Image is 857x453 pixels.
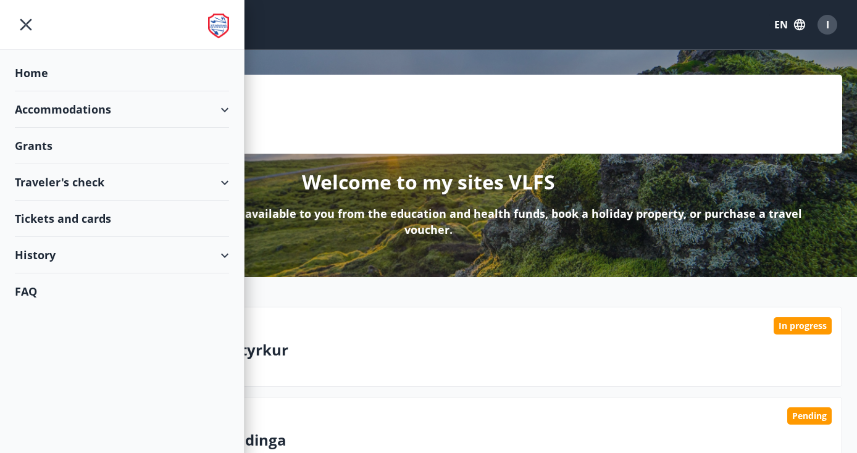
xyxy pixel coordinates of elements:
[208,14,229,38] img: union_logo
[106,430,832,451] p: Íslenska fyrir útlendinga
[15,14,37,36] button: menu
[826,18,829,31] span: I
[769,14,810,36] button: EN
[15,128,229,164] div: Grants
[813,10,842,39] button: I
[15,91,229,128] div: Accommodations
[15,164,229,201] div: Traveler's check
[774,317,832,335] div: In progress
[15,55,229,91] div: Home
[15,201,229,237] div: Tickets and cards
[35,206,822,238] p: Here you can apply for the grants available to you from the education and health funds, book a ho...
[15,237,229,273] div: History
[787,407,832,425] div: Pending
[106,339,832,360] p: Gleraugna-/ linsustyrkur
[15,273,229,309] div: FAQ
[302,168,555,196] p: Welcome to my sites VLFS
